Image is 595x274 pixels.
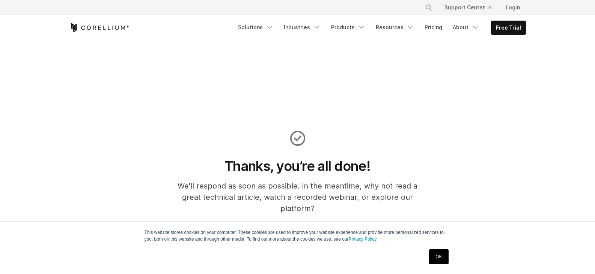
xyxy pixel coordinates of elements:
a: OK [429,249,448,264]
a: Free Trial [491,21,526,34]
a: Resources [371,21,419,34]
a: Support Center [438,1,497,14]
a: Pricing [420,21,447,34]
div: Navigation Menu [416,1,526,14]
a: Login [500,1,526,14]
p: This website stores cookies on your computer. These cookies are used to improve your website expe... [145,229,451,243]
a: Solutions [233,21,278,34]
p: We'll respond as soon as possible. In the meantime, why not read a great technical article, watch... [167,180,428,214]
h1: Thanks, you’re all done! [167,158,428,174]
a: Privacy Policy. [349,237,378,242]
a: Products [327,21,370,34]
a: Corellium Home [69,23,129,32]
a: About [448,21,484,34]
div: Navigation Menu [233,21,526,35]
a: Industries [279,21,325,34]
button: Search [422,1,435,14]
